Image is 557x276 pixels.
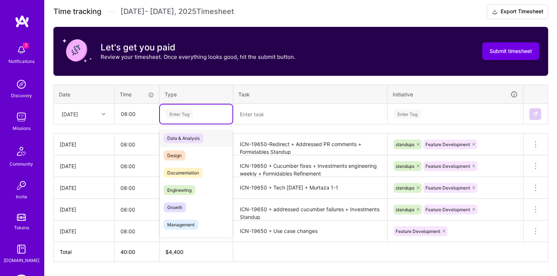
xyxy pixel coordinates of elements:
img: guide book [14,242,29,256]
div: [DATE] [60,141,108,148]
span: Feature Development [425,142,470,147]
div: [DATE] [62,110,78,118]
span: [DATE] - [DATE] , 2025 Timesheet [120,7,234,16]
th: Total [54,242,115,262]
img: Submit [532,111,538,117]
span: standups [396,185,414,191]
span: Feature Development [425,163,470,169]
span: $ 4,400 [165,249,183,255]
span: Design [164,151,185,160]
th: 40:00 [115,242,160,262]
div: [DATE] [60,227,108,235]
img: logo [15,15,29,28]
div: Initiative [393,90,518,99]
input: HH:MM [115,104,159,124]
span: standups [396,207,414,212]
button: Export Timesheet [487,4,548,19]
img: Invite [14,178,29,193]
img: discovery [14,77,29,92]
div: Community [10,160,33,168]
div: [DATE] [60,206,108,213]
img: teamwork [14,110,29,124]
div: Notifications [8,57,35,65]
div: [DATE] [60,184,108,192]
span: Time tracking [53,7,101,16]
i: icon Chevron [102,112,105,116]
textarea: ICN-19650 + addressed cucumber failures + Investments Standup [234,199,386,220]
div: Tokens [14,224,29,231]
div: Invite [16,193,27,201]
div: [DOMAIN_NAME] [4,256,39,264]
img: Community [13,142,30,160]
textarea: ICN-19650 + Cucumber fixes + Investments engineering weekly + Formidables Refinement [234,156,386,176]
span: Data & Analysis [164,133,203,143]
th: Type [160,85,233,104]
span: Feature Development [425,207,470,212]
span: Feature Development [396,229,440,234]
input: HH:MM [115,222,159,241]
input: HH:MM [115,135,159,154]
span: Management [164,220,198,230]
textarea: ICN-19650-Redirect + Addressed PR comments + Formidables Standup [234,134,386,155]
span: Submit timesheet [490,47,532,55]
div: Enter Tag [394,108,421,120]
th: Task [233,85,388,104]
input: HH:MM [115,156,159,176]
input: HH:MM [115,200,159,219]
img: coin [62,36,92,65]
span: Engineering [164,185,195,195]
th: Date [54,85,115,104]
span: Feature Development [425,185,470,191]
div: [DATE] [60,162,108,170]
span: 7 [23,43,29,49]
textarea: ICN-19650 + Tech [DATE] + Murtaza 1-1 [234,178,386,198]
input: HH:MM [115,178,159,198]
button: Submit timesheet [482,42,539,60]
div: Enter Tag [166,108,193,120]
p: Review your timesheet. Once everything looks good, hit the submit button. [101,53,295,61]
img: bell [14,43,29,57]
span: Growth [164,202,186,212]
span: standups [396,163,414,169]
div: Missions [13,124,31,132]
div: Time [120,91,154,98]
i: icon Download [492,8,498,16]
span: Documentation [164,168,203,178]
span: standups [396,142,414,147]
textarea: ICN-19650 + Use case changes [234,221,386,241]
img: tokens [17,214,26,221]
div: Discovery [11,92,32,99]
h3: Let's get you paid [101,42,295,53]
